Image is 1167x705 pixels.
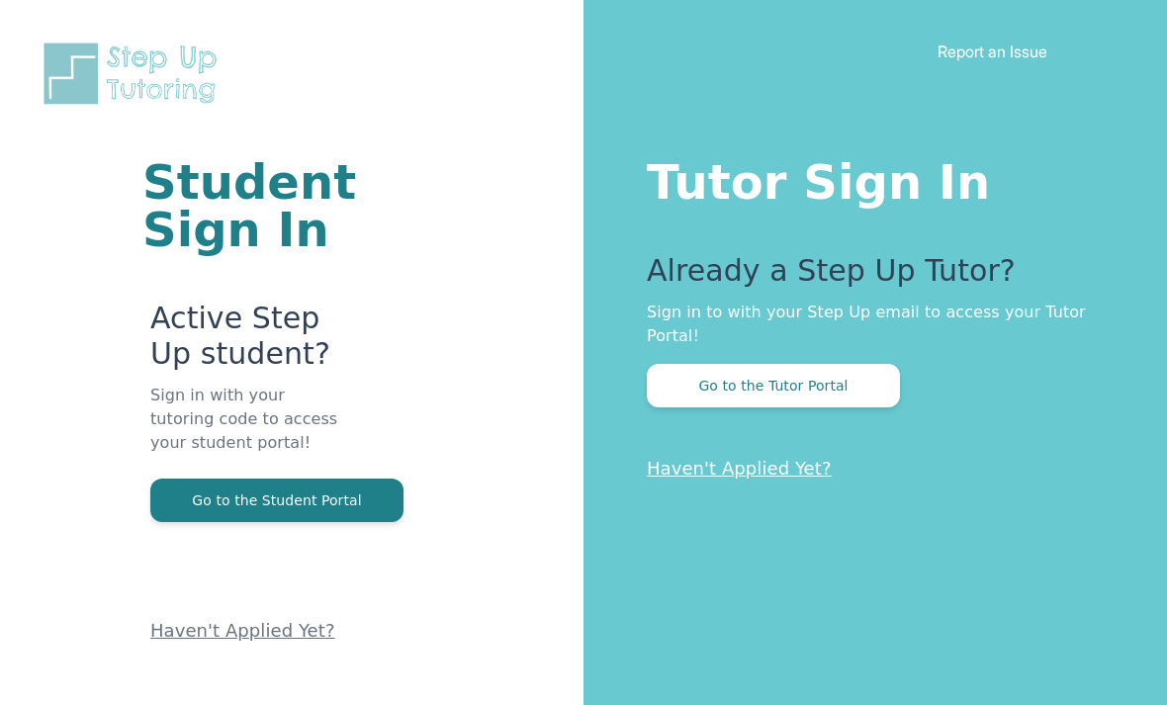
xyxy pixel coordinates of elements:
a: Haven't Applied Yet? [647,458,832,479]
h1: Tutor Sign In [647,150,1088,206]
a: Haven't Applied Yet? [150,620,335,641]
p: Sign in with your tutoring code to access your student portal! [150,384,346,479]
p: Active Step Up student? [150,301,346,384]
button: Go to the Tutor Portal [647,364,900,407]
a: Report an Issue [938,42,1047,61]
p: Sign in to with your Step Up email to access your Tutor Portal! [647,301,1088,348]
a: Go to the Tutor Portal [647,376,900,395]
p: Already a Step Up Tutor? [647,253,1088,301]
a: Go to the Student Portal [150,490,404,509]
h1: Student Sign In [142,158,346,253]
img: Step Up Tutoring horizontal logo [40,40,229,108]
button: Go to the Student Portal [150,479,404,522]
